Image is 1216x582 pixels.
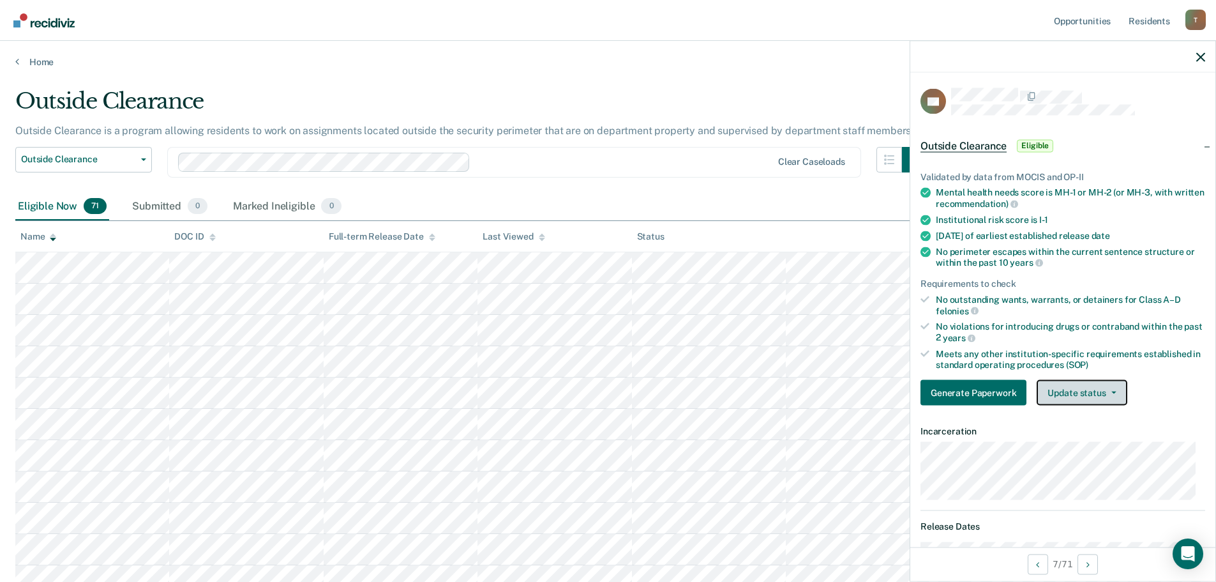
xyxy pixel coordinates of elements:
div: T [1185,10,1206,30]
div: Eligible Now [15,193,109,221]
div: Status [637,231,664,242]
div: Validated by data from MOCIS and OP-II [920,171,1205,182]
div: [DATE] of earliest established release [936,230,1205,241]
div: Outside Clearance [15,88,927,125]
div: Name [20,231,56,242]
div: Submitted [130,193,210,221]
div: No outstanding wants, warrants, or detainers for Class A–D [936,294,1205,316]
div: Institutional risk score is [936,214,1205,225]
dt: Incarceration [920,426,1205,437]
div: Clear caseloads [778,157,845,167]
div: No violations for introducing drugs or contraband within the past 2 [936,321,1205,343]
span: felonies [936,305,979,316]
div: 7 / 71 [910,547,1215,581]
span: Outside Clearance [920,139,1007,152]
span: Eligible [1017,139,1053,152]
div: Open Intercom Messenger [1173,539,1203,569]
a: Home [15,56,1201,68]
span: 0 [321,198,341,215]
p: Outside Clearance is a program allowing residents to work on assignments located outside the secu... [15,125,913,137]
div: Last Viewed [483,231,544,242]
div: DOC ID [174,231,215,242]
span: I-1 [1039,214,1048,224]
div: Marked Ineligible [230,193,344,221]
span: date [1092,230,1110,240]
dt: Release Dates [920,521,1205,532]
div: Full-term Release Date [329,231,435,242]
div: Mental health needs score is MH-1 or MH-2 (or MH-3, with written [936,187,1205,209]
span: (SOP) [1066,359,1088,369]
span: years [1010,257,1042,268]
button: Next Opportunity [1077,554,1098,574]
div: No perimeter escapes within the current sentence structure or within the past 10 [936,246,1205,268]
div: Meets any other institution-specific requirements established in standard operating procedures [936,348,1205,370]
span: years [943,332,975,342]
img: Recidiviz [13,13,75,27]
span: 71 [84,198,107,215]
span: 0 [188,198,207,215]
button: Previous Opportunity [1028,554,1048,574]
span: Outside Clearance [21,154,136,165]
div: Requirements to check [920,279,1205,289]
div: Outside ClearanceEligible [910,125,1215,166]
button: Generate Paperwork [920,380,1026,406]
button: Profile dropdown button [1185,10,1206,30]
button: Update status [1037,380,1127,406]
span: recommendation) [936,198,1018,208]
